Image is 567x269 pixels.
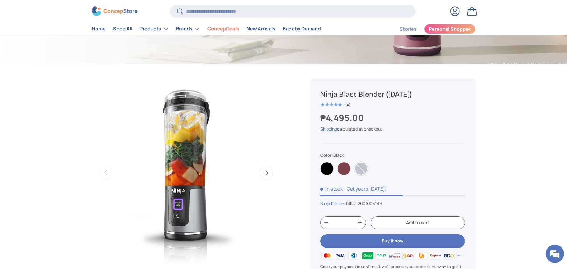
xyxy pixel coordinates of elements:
div: 5.0 out of 5.0 stars [320,102,342,107]
a: Home [92,23,106,35]
summary: Brands [172,23,204,35]
nav: Secondary [385,23,476,35]
a: Shop All [113,23,132,35]
span: Black [333,152,344,158]
span: In stock [320,185,343,192]
button: Add to cart [371,216,465,229]
img: metrobank [455,251,469,260]
legend: Color: [320,152,344,158]
a: Stories [399,23,417,35]
a: New Arrivals [246,23,275,35]
img: gcash [347,251,361,260]
img: qrph [428,251,442,260]
p: - Get yours [DATE]! [344,185,387,192]
nav: Primary [92,23,321,35]
img: bdo [442,251,455,260]
img: master [320,251,334,260]
h1: Ninja Blast Blender ([DATE]) [320,90,465,99]
strong: ₱4,495.00 [320,112,365,124]
a: Shipping [320,126,337,132]
a: Ninja Kitchen [320,200,346,206]
a: 5.0 out of 5.0 stars (4) [320,101,351,107]
img: ConcepStore [92,7,137,16]
span: 2001004199 [358,200,382,206]
img: visa [334,251,347,260]
a: Personal Shopper [424,24,476,34]
span: SKU: [347,200,357,206]
img: ubp [415,251,428,260]
img: maya [374,251,388,260]
button: Buy it now [320,234,465,248]
img: billease [388,251,401,260]
img: grabpay [361,251,374,260]
a: Back by Demand [283,23,321,35]
span: Personal Shopper [429,27,471,32]
span: | [346,200,382,206]
div: (4) [345,102,351,107]
img: bpi [402,251,415,260]
label: Sold out [354,162,368,175]
div: calculated at checkout. [320,126,465,132]
span: ★★★★★ [320,102,342,108]
summary: Products [136,23,172,35]
a: ConcepDeals [207,23,239,35]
